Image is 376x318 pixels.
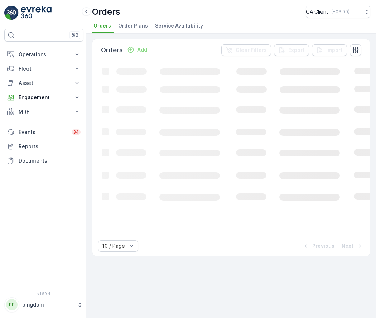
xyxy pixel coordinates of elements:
span: Order Plans [118,22,148,29]
span: v 1.50.4 [4,291,83,296]
button: QA Client(+03:00) [306,6,370,18]
p: Clear Filters [236,47,267,54]
button: Import [312,44,347,56]
p: Reports [19,143,81,150]
p: Import [326,47,343,54]
a: Events34 [4,125,83,139]
p: Add [137,46,147,53]
p: 34 [73,129,79,135]
span: Service Availability [155,22,203,29]
button: Clear Filters [221,44,271,56]
p: Next [342,242,353,250]
p: Orders [92,6,120,18]
div: PP [6,299,18,310]
p: QA Client [306,8,328,15]
button: Fleet [4,62,83,76]
p: Engagement [19,94,69,101]
p: Orders [101,45,123,55]
p: Fleet [19,65,69,72]
p: Previous [312,242,334,250]
p: ⌘B [71,32,78,38]
p: Documents [19,157,81,164]
button: Engagement [4,90,83,105]
img: logo [4,6,19,20]
button: MRF [4,105,83,119]
p: Events [19,129,67,136]
img: logo_light-DOdMpM7g.png [21,6,52,20]
p: MRF [19,108,69,115]
button: Operations [4,47,83,62]
p: pingdom [22,301,73,308]
button: Previous [302,242,335,250]
button: Next [341,242,364,250]
span: Orders [93,22,111,29]
a: Reports [4,139,83,154]
button: Add [124,45,150,54]
p: Asset [19,79,69,87]
button: PPpingdom [4,297,83,312]
p: Export [288,47,305,54]
p: ( +03:00 ) [331,9,350,15]
button: Asset [4,76,83,90]
a: Documents [4,154,83,168]
button: Export [274,44,309,56]
p: Operations [19,51,69,58]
